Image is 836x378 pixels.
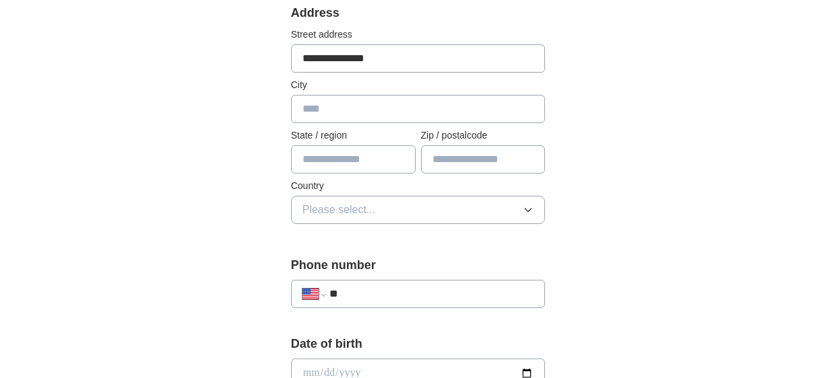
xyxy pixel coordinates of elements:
label: State / region [291,128,416,143]
span: Please select... [302,202,376,218]
label: Phone number [291,256,546,274]
div: Address [291,4,546,22]
label: Street address [291,28,546,42]
button: Please select... [291,196,546,224]
label: Date of birth [291,335,546,353]
label: Country [291,179,546,193]
label: Zip / postalcode [421,128,546,143]
label: City [291,78,546,92]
